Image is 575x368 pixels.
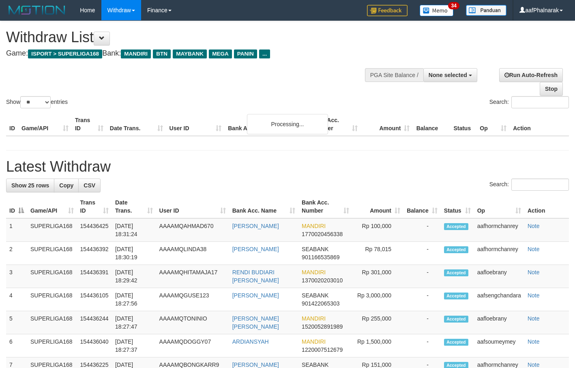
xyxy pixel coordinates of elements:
[112,242,156,265] td: [DATE] 18:30:19
[302,223,326,229] span: MANDIRI
[511,179,569,191] input: Search:
[156,311,229,334] td: AAAAMQTONINIO
[77,195,112,218] th: Trans ID: activate to sort column ascending
[352,311,403,334] td: Rp 255,000
[302,246,328,252] span: SEABANK
[528,338,540,345] a: Note
[225,113,308,136] th: Bank Acc. Name
[156,288,229,311] td: AAAAMQGUSE123
[27,265,77,288] td: SUPERLIGA168
[302,362,328,368] span: SEABANK
[27,218,77,242] td: SUPERLIGA168
[420,5,454,16] img: Button%20Memo.svg
[403,265,441,288] td: -
[444,246,468,253] span: Accepted
[77,265,112,288] td: 154436391
[466,5,506,16] img: panduan.png
[112,218,156,242] td: [DATE] 18:31:24
[298,195,352,218] th: Bank Acc. Number: activate to sort column ascending
[77,218,112,242] td: 154436425
[6,29,375,45] h1: Withdraw List
[59,182,73,189] span: Copy
[112,265,156,288] td: [DATE] 18:29:42
[474,218,524,242] td: aafhormchanrey
[72,113,107,136] th: Trans ID
[524,195,569,218] th: Action
[403,195,441,218] th: Balance: activate to sort column ascending
[302,277,343,284] span: Copy 1370020203010 to clipboard
[18,113,72,136] th: Game/API
[474,195,524,218] th: Op: activate to sort column ascending
[361,113,413,136] th: Amount
[6,334,27,357] td: 6
[528,269,540,275] a: Note
[444,293,468,299] span: Accepted
[474,242,524,265] td: aafhormchanrey
[156,218,229,242] td: AAAAMQAHMAD670
[27,334,77,357] td: SUPERLIGA168
[499,68,563,82] a: Run Auto-Refresh
[173,49,207,58] span: MAYBANK
[232,246,279,252] a: [PERSON_NAME]
[413,113,450,136] th: Balance
[27,288,77,311] td: SUPERLIGA168
[403,218,441,242] td: -
[302,346,343,353] span: Copy 1220007512679 to clipboard
[489,179,569,191] label: Search:
[6,242,27,265] td: 2
[302,292,328,299] span: SEABANK
[77,311,112,334] td: 154436244
[247,114,328,134] div: Processing...
[511,96,569,108] input: Search:
[112,195,156,218] th: Date Trans.: activate to sort column ascending
[232,269,279,284] a: RENDI BUDIARI [PERSON_NAME]
[367,5,408,16] img: Feedback.jpg
[528,362,540,368] a: Note
[78,179,101,192] a: CSV
[365,68,423,82] div: PGA Site Balance /
[352,334,403,357] td: Rp 1,500,000
[423,68,477,82] button: None selected
[474,334,524,357] td: aafsoumeymey
[6,49,375,58] h4: Game: Bank:
[6,311,27,334] td: 5
[27,195,77,218] th: Game/API: activate to sort column ascending
[528,315,540,322] a: Note
[302,323,343,330] span: Copy 1520052891989 to clipboard
[232,338,269,345] a: ARDIANSYAH
[232,315,279,330] a: [PERSON_NAME] [PERSON_NAME]
[302,269,326,275] span: MANDIRI
[121,49,151,58] span: MANDIRI
[20,96,51,108] select: Showentries
[54,179,79,192] a: Copy
[156,334,229,357] td: AAAAMQDOGGY07
[232,223,279,229] a: [PERSON_NAME]
[11,182,49,189] span: Show 25 rows
[259,49,270,58] span: ...
[153,49,171,58] span: BTN
[112,334,156,357] td: [DATE] 18:27:37
[302,338,326,345] span: MANDIRI
[27,311,77,334] td: SUPERLIGA168
[403,288,441,311] td: -
[302,300,339,307] span: Copy 901422065303 to clipboard
[112,288,156,311] td: [DATE] 18:27:56
[107,113,166,136] th: Date Trans.
[6,265,27,288] td: 3
[489,96,569,108] label: Search:
[474,288,524,311] td: aafsengchandara
[234,49,257,58] span: PANIN
[510,113,569,136] th: Action
[6,4,68,16] img: MOTION_logo.png
[540,82,563,96] a: Stop
[403,242,441,265] td: -
[352,195,403,218] th: Amount: activate to sort column ascending
[156,195,229,218] th: User ID: activate to sort column ascending
[77,334,112,357] td: 154436040
[6,218,27,242] td: 1
[6,159,569,175] h1: Latest Withdraw
[476,113,510,136] th: Op
[352,288,403,311] td: Rp 3,000,000
[166,113,225,136] th: User ID
[444,316,468,323] span: Accepted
